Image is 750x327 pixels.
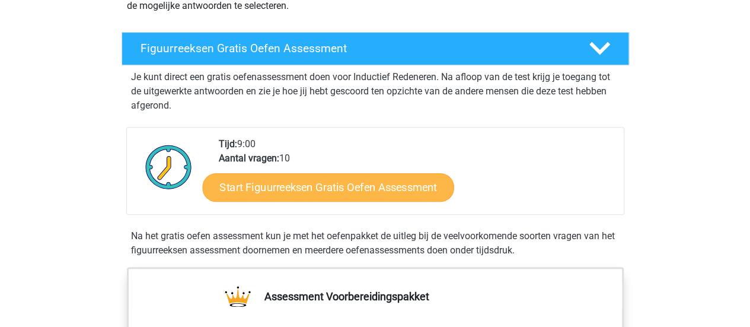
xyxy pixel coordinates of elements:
[210,137,623,214] div: 9:00 10
[117,32,634,65] a: Figuurreeksen Gratis Oefen Assessment
[219,138,237,150] b: Tijd:
[126,229,624,258] div: Na het gratis oefen assessment kun je met het oefenpakket de uitleg bij de veelvoorkomende soorte...
[141,42,570,55] h4: Figuurreeksen Gratis Oefen Assessment
[219,153,279,164] b: Aantal vragen:
[202,173,454,201] a: Start Figuurreeksen Gratis Oefen Assessment
[139,137,199,196] img: Klok
[131,70,620,113] p: Je kunt direct een gratis oefenassessment doen voor Inductief Redeneren. Na afloop van de test kr...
